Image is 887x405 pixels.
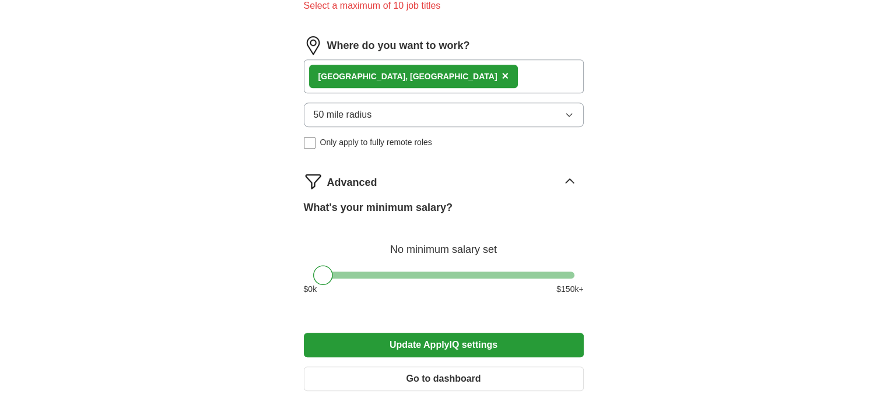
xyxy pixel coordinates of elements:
[304,172,322,191] img: filter
[304,283,317,295] span: $ 0 k
[304,333,584,357] button: Update ApplyIQ settings
[304,36,322,55] img: location.png
[502,68,509,85] button: ×
[304,367,584,391] button: Go to dashboard
[556,283,583,295] span: $ 150 k+
[327,175,377,191] span: Advanced
[304,200,453,216] label: What's your minimum salary?
[320,136,432,149] span: Only apply to fully remote roles
[327,38,470,54] label: Where do you want to work?
[502,69,509,82] span: ×
[304,230,584,258] div: No minimum salary set
[314,108,372,122] span: 50 mile radius
[304,103,584,127] button: 50 mile radius
[304,137,315,149] input: Only apply to fully remote roles
[318,71,497,83] div: [GEOGRAPHIC_DATA], [GEOGRAPHIC_DATA]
